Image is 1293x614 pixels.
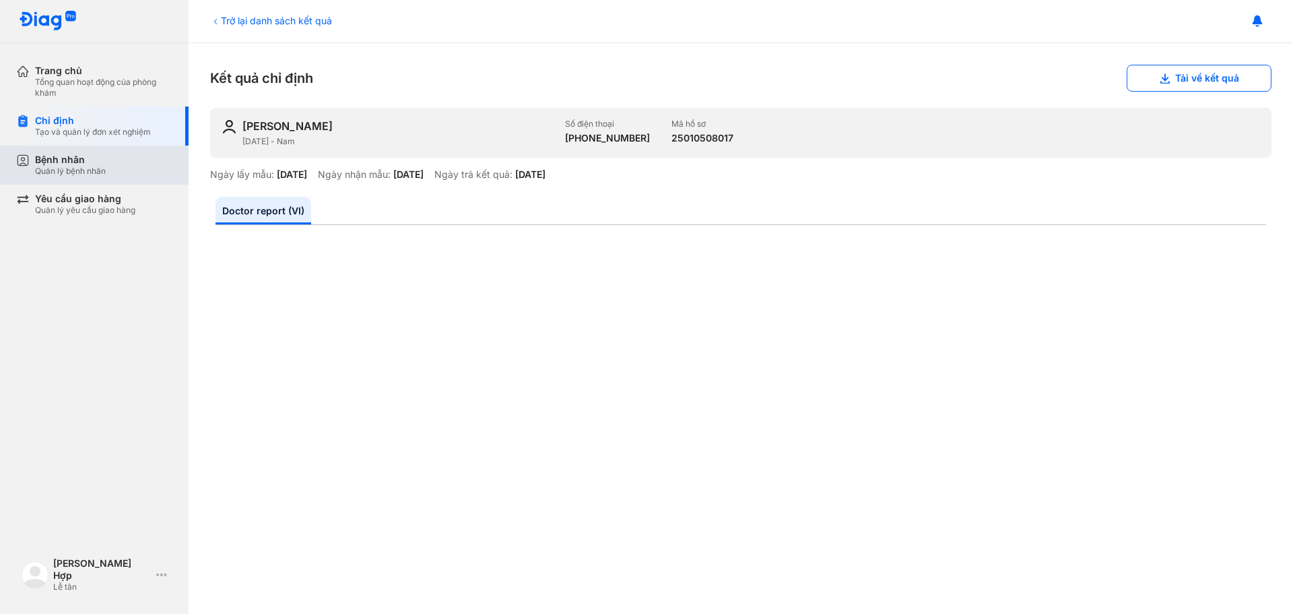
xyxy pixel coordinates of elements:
[221,119,237,135] img: user-icon
[53,557,151,582] div: [PERSON_NAME] Hợp
[210,168,274,181] div: Ngày lấy mẫu:
[53,582,151,592] div: Lễ tân
[19,11,77,32] img: logo
[35,127,151,137] div: Tạo và quản lý đơn xét nghiệm
[35,65,172,77] div: Trang chủ
[565,132,650,144] div: [PHONE_NUMBER]
[22,561,48,588] img: logo
[242,136,554,147] div: [DATE] - Nam
[671,119,733,129] div: Mã hồ sơ
[242,119,333,133] div: [PERSON_NAME]
[393,168,424,181] div: [DATE]
[35,77,172,98] div: Tổng quan hoạt động của phòng khám
[1127,65,1271,92] button: Tải về kết quả
[35,166,106,177] div: Quản lý bệnh nhân
[35,115,151,127] div: Chỉ định
[515,168,545,181] div: [DATE]
[210,13,332,28] div: Trở lại danh sách kết quả
[35,154,106,166] div: Bệnh nhân
[434,168,512,181] div: Ngày trả kết quả:
[671,132,733,144] div: 25010508017
[210,65,1271,92] div: Kết quả chỉ định
[215,197,311,224] a: Doctor report (VI)
[35,193,135,205] div: Yêu cầu giao hàng
[318,168,391,181] div: Ngày nhận mẫu:
[565,119,650,129] div: Số điện thoại
[277,168,307,181] div: [DATE]
[35,205,135,216] div: Quản lý yêu cầu giao hàng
